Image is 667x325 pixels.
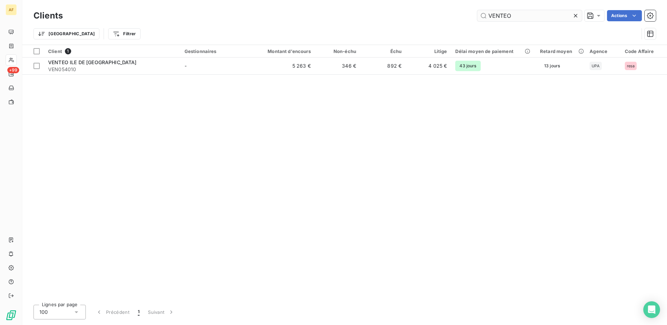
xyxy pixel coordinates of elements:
[185,48,250,54] div: Gestionnaires
[319,48,356,54] div: Non-échu
[6,4,17,15] div: AF
[592,64,599,68] span: UPA
[138,309,140,316] span: 1
[455,61,480,71] span: 43 jours
[48,66,176,73] span: VEN054010
[33,28,99,39] button: [GEOGRAPHIC_DATA]
[108,28,140,39] button: Filtrer
[360,58,406,74] td: 892 €
[540,61,564,71] span: 13 jours
[65,48,71,54] span: 1
[455,48,532,54] div: Délai moyen de paiement
[39,309,48,316] span: 100
[540,48,581,54] div: Retard moyen
[607,10,642,21] button: Actions
[33,9,63,22] h3: Clients
[6,310,17,321] img: Logo LeanPay
[365,48,402,54] div: Échu
[144,305,179,319] button: Suivant
[48,48,62,54] span: Client
[625,48,663,54] div: Code Affaire
[590,48,616,54] div: Agence
[410,48,447,54] div: Litige
[315,58,360,74] td: 346 €
[643,301,660,318] div: Open Intercom Messenger
[134,305,144,319] button: 1
[258,48,311,54] div: Montant d'encours
[91,305,134,319] button: Précédent
[48,59,137,65] span: VENTEO ILE DE [GEOGRAPHIC_DATA]
[406,58,451,74] td: 4 025 €
[185,63,187,69] span: -
[7,67,19,73] span: +99
[254,58,315,74] td: 5 263 €
[627,64,635,68] span: resa
[477,10,582,21] input: Rechercher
